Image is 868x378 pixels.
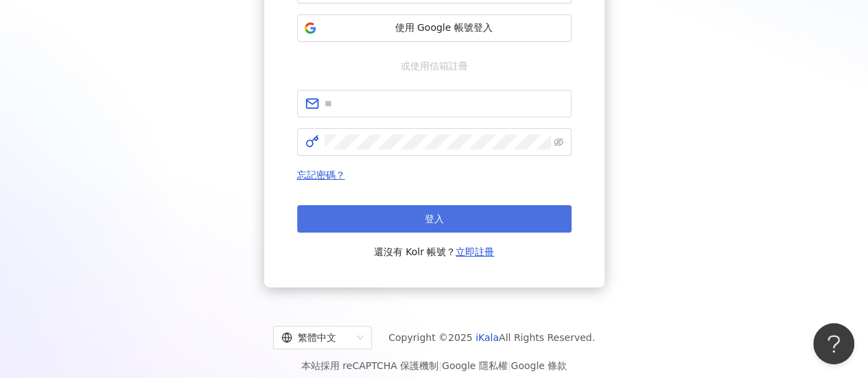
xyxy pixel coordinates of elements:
[442,360,508,371] a: Google 隱私權
[508,360,511,371] span: |
[281,327,351,349] div: 繁體中文
[322,21,565,35] span: 使用 Google 帳號登入
[297,14,572,42] button: 使用 Google 帳號登入
[301,357,567,374] span: 本站採用 reCAPTCHA 保護機制
[438,360,442,371] span: |
[476,332,499,343] a: iKala
[297,169,345,180] a: 忘記密碼？
[391,58,478,73] span: 或使用信箱註冊
[297,205,572,233] button: 登入
[374,244,495,260] span: 還沒有 Kolr 帳號？
[511,360,567,371] a: Google 條款
[813,323,854,364] iframe: Help Scout Beacon - Open
[425,213,444,224] span: 登入
[388,329,595,346] span: Copyright © 2025 All Rights Reserved.
[554,137,563,147] span: eye-invisible
[456,246,494,257] a: 立即註冊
